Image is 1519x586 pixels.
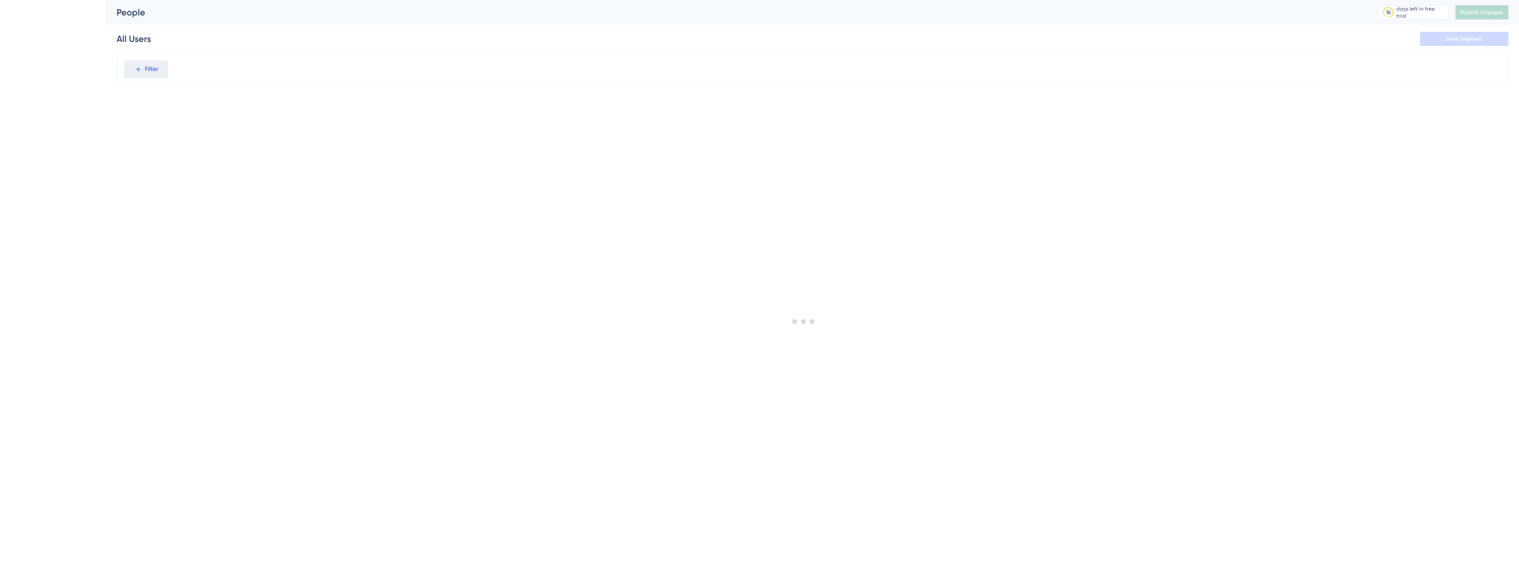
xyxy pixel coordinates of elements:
button: Save Segment [1420,32,1508,46]
div: People [117,6,1356,19]
span: Save Segment [1446,35,1482,42]
span: Publish Changes [1461,9,1503,16]
div: days left in free trial [1396,5,1445,19]
div: All Users [117,33,151,45]
button: Publish Changes [1455,5,1508,19]
div: 16 [1386,9,1391,16]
